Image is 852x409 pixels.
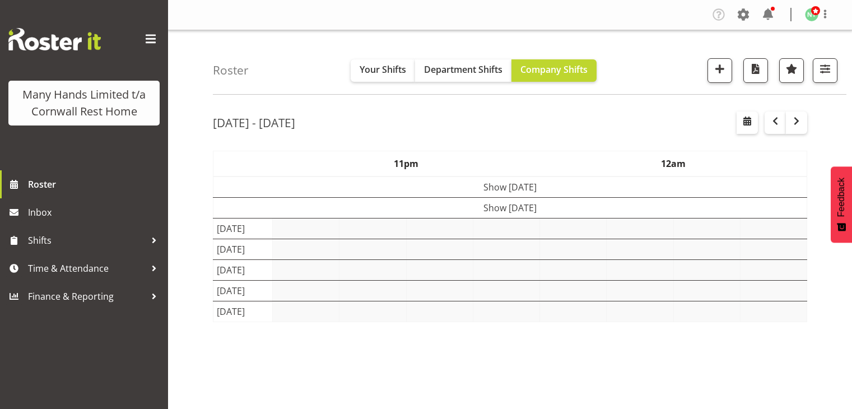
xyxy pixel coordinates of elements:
[213,239,273,259] td: [DATE]
[273,151,540,176] th: 11pm
[360,63,406,76] span: Your Shifts
[351,59,415,82] button: Your Shifts
[540,151,807,176] th: 12am
[213,280,273,301] td: [DATE]
[213,176,807,198] td: Show [DATE]
[28,288,146,305] span: Finance & Reporting
[213,64,249,77] h4: Roster
[813,58,837,83] button: Filter Shifts
[424,63,502,76] span: Department Shifts
[831,166,852,243] button: Feedback - Show survey
[779,58,804,83] button: Highlight an important date within the roster.
[20,86,148,120] div: Many Hands Limited t/a Cornwall Rest Home
[213,259,273,280] td: [DATE]
[213,197,807,218] td: Show [DATE]
[805,8,818,21] img: nicola-thompson1511.jpg
[28,176,162,193] span: Roster
[707,58,732,83] button: Add a new shift
[511,59,597,82] button: Company Shifts
[836,178,846,217] span: Feedback
[28,260,146,277] span: Time & Attendance
[213,115,295,130] h2: [DATE] - [DATE]
[415,59,511,82] button: Department Shifts
[28,204,162,221] span: Inbox
[743,58,768,83] button: Download a PDF of the roster according to the set date range.
[213,301,273,322] td: [DATE]
[28,232,146,249] span: Shifts
[8,28,101,50] img: Rosterit website logo
[737,111,758,134] button: Select a specific date within the roster.
[520,63,588,76] span: Company Shifts
[213,218,273,239] td: [DATE]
